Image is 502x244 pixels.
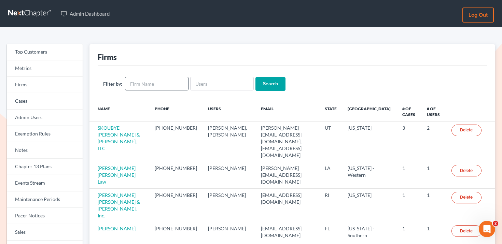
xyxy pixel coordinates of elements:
td: [US_STATE] - Western [342,162,396,188]
a: Notes [7,142,83,159]
a: Top Customers [7,44,83,60]
a: Delete [451,192,482,203]
th: # of Cases [397,102,421,121]
input: Firm Name [125,77,189,90]
td: [PERSON_NAME][EMAIL_ADDRESS][DOMAIN_NAME], [EMAIL_ADDRESS][DOMAIN_NAME] [255,121,320,162]
a: Delete [451,165,482,176]
a: Delete [451,225,482,237]
a: [PERSON_NAME] [PERSON_NAME] & [PERSON_NAME], Inc. [98,192,140,218]
input: Search [255,77,285,91]
td: [PERSON_NAME] [203,222,255,242]
div: Firms [98,52,117,62]
th: Name [89,102,149,121]
a: Chapter 13 Plans [7,159,83,175]
td: LA [319,162,342,188]
a: Pacer Notices [7,208,83,224]
a: [PERSON_NAME] [PERSON_NAME] Law [98,165,136,185]
td: 1 [421,189,446,222]
a: Metrics [7,60,83,77]
th: [GEOGRAPHIC_DATA] [342,102,396,121]
iframe: Intercom live chat [479,221,495,237]
th: Phone [149,102,203,121]
td: 1 [421,162,446,188]
td: [EMAIL_ADDRESS][DOMAIN_NAME] [255,222,320,242]
td: [PERSON_NAME], [PERSON_NAME] [203,121,255,162]
th: State [319,102,342,121]
td: 3 [397,121,421,162]
a: Sales [7,224,83,241]
a: [PERSON_NAME] [98,226,136,231]
a: Admin Dashboard [57,8,113,20]
a: Events Stream [7,175,83,191]
td: [US_STATE] [342,189,396,222]
a: Delete [451,125,482,136]
td: 1 [397,222,421,242]
a: Cases [7,93,83,110]
td: 2 [421,121,446,162]
td: FL [319,222,342,242]
a: Log out [462,8,494,23]
td: [US_STATE] [342,121,396,162]
input: Users [190,77,254,90]
span: 2 [493,221,498,226]
td: [PHONE_NUMBER] [149,121,203,162]
td: 1 [421,222,446,242]
td: [PERSON_NAME][EMAIL_ADDRESS][DOMAIN_NAME] [255,162,320,188]
th: Email [255,102,320,121]
td: 1 [397,189,421,222]
td: [US_STATE] - Southern [342,222,396,242]
td: [EMAIL_ADDRESS][DOMAIN_NAME] [255,189,320,222]
th: # of Users [421,102,446,121]
td: [PHONE_NUMBER] [149,162,203,188]
td: UT [319,121,342,162]
a: Firms [7,77,83,93]
a: Admin Users [7,110,83,126]
td: [PERSON_NAME] [203,162,255,188]
th: Users [203,102,255,121]
label: Filter by: [103,80,122,87]
td: RI [319,189,342,222]
td: [PERSON_NAME] [203,189,255,222]
a: Maintenance Periods [7,191,83,208]
td: [PHONE_NUMBER] [149,189,203,222]
a: SKOUBYE [PERSON_NAME] & [PERSON_NAME], LLC [98,125,140,151]
a: Exemption Rules [7,126,83,142]
td: [PHONE_NUMBER] [149,222,203,242]
td: 1 [397,162,421,188]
